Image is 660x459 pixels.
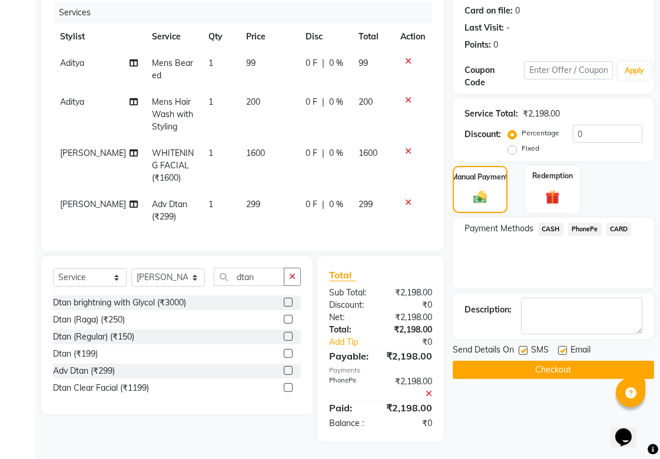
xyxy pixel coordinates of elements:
label: Manual Payment [452,172,509,182]
span: Mens Beared [152,58,193,81]
span: 0 % [329,198,343,211]
span: Send Details On [453,344,514,358]
th: Service [145,24,202,50]
span: | [322,198,324,211]
div: Balance : [320,417,381,430]
div: ₹2,198.00 [377,349,441,363]
button: Checkout [453,361,654,379]
input: Search or Scan [214,268,284,286]
span: CASH [538,222,563,236]
img: _cash.svg [469,189,491,205]
span: Email [571,344,591,358]
div: Dtan brightning with Glycol (₹3000) [53,297,186,309]
span: SMS [531,344,549,358]
span: Payment Methods [465,222,533,235]
div: Paid: [320,401,377,415]
span: 0 F [306,57,317,69]
span: 0 % [329,96,343,108]
span: 1 [208,199,213,209]
span: Adv Dtan (₹299) [152,199,187,222]
div: ₹2,198.00 [381,324,442,336]
span: [PERSON_NAME] [60,199,126,209]
div: Adv Dtan (₹299) [53,365,115,377]
span: 1 [208,58,213,68]
iframe: chat widget [611,412,648,447]
span: Aditya [60,97,84,107]
span: Aditya [60,58,84,68]
div: Services [54,2,441,24]
div: Dtan Clear Facial (₹1199) [53,382,149,394]
div: - [506,22,510,34]
a: Add Tip [320,336,391,348]
th: Qty [201,24,239,50]
span: 299 [359,199,373,209]
span: [PERSON_NAME] [60,148,126,158]
span: 0 F [306,96,317,108]
span: 200 [359,97,373,107]
span: 0 % [329,57,343,69]
th: Stylist [53,24,145,50]
span: 1 [208,148,213,158]
div: Coupon Code [465,64,524,89]
span: 1600 [359,148,377,158]
div: Description: [465,304,512,316]
input: Enter Offer / Coupon Code [524,61,613,79]
span: | [322,96,324,108]
span: | [322,57,324,69]
div: Last Visit: [465,22,504,34]
div: Card on file: [465,5,513,17]
span: | [322,147,324,159]
span: 200 [246,97,260,107]
div: Dtan (₹199) [53,348,98,360]
div: ₹0 [381,417,442,430]
label: Redemption [532,171,573,181]
div: Net: [320,311,381,324]
img: _gift.svg [541,188,565,206]
span: 1600 [246,148,265,158]
div: Dtan (Raga) (₹250) [53,314,125,326]
div: 0 [493,39,498,51]
span: 99 [246,58,256,68]
div: ₹2,198.00 [381,311,442,324]
div: 0 [515,5,520,17]
span: 299 [246,199,260,209]
div: Discount: [320,299,381,311]
span: 0 % [329,147,343,159]
div: Payments [329,365,432,375]
div: Service Total: [465,108,518,120]
div: Discount: [465,128,501,141]
div: Sub Total: [320,287,381,299]
div: ₹2,198.00 [381,287,442,299]
div: Payable: [320,349,377,363]
label: Fixed [522,143,539,154]
button: Apply [618,62,651,79]
label: Percentage [522,128,559,138]
th: Total [351,24,393,50]
div: ₹2,198.00 [377,401,441,415]
span: PhonePe [568,222,602,236]
span: 0 F [306,147,317,159]
div: PhonePe [320,375,381,400]
div: ₹2,198.00 [523,108,560,120]
div: ₹2,198.00 [381,375,442,400]
span: CARD [606,222,632,236]
span: 1 [208,97,213,107]
div: Points: [465,39,491,51]
th: Disc [299,24,351,50]
div: Dtan (Regular) (₹150) [53,331,134,343]
span: 99 [359,58,368,68]
span: Mens Hair Wash with Styling [152,97,193,132]
span: Total [329,269,356,281]
span: WHITENING FACIAL (₹1600) [152,148,194,183]
th: Action [393,24,432,50]
span: 0 F [306,198,317,211]
div: ₹0 [391,336,441,348]
div: Total: [320,324,381,336]
div: ₹0 [381,299,442,311]
th: Price [239,24,299,50]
